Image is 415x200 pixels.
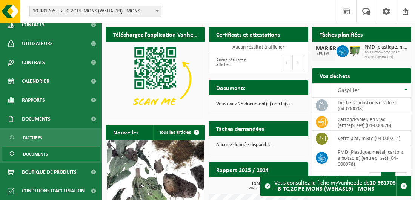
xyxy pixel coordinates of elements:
span: 10-981705 - B-TC.2C PE MONS (W5HA319) - MONS [30,6,161,17]
h2: Téléchargez l’application Vanheede+ dès maintenant ! [106,27,205,41]
span: Rapports [22,91,45,110]
a: Factures [2,130,100,145]
a: Tous les articles [153,125,204,140]
div: 03-09 [316,52,331,57]
strong: 10-981705 - B-TC.2C PE MONS (W5HA319) - MONS [274,180,396,192]
span: Utilisateurs [22,34,53,53]
td: Déchets industriels résiduels (04-000008) [332,98,411,114]
button: Prochain [293,55,304,70]
td: Aucun résultat à afficher [209,42,308,52]
div: 1 à 4 sur 4 résultats [316,171,356,188]
span: 10-981705 - B-TC.2C PE MONS (W5HA319) [364,50,407,60]
span: Gaspiller [338,87,360,93]
img: Téléchargez l’application VHEPlus [106,42,205,116]
h2: Rapport 2025 / 2024 [209,162,276,177]
button: 1 [381,172,396,187]
span: PMD (plastique, métal, cartons de boissons) (entreprises) [364,44,407,50]
p: Aucune donnée disponible. [216,142,300,148]
h2: Tâches demandées [209,121,272,136]
h2: Certificats et attestations [209,27,287,41]
span: Contrats [22,53,45,72]
button: Prochain [396,172,407,187]
p: Vous avez 25 document(s) non lu(s). [216,102,300,107]
a: Documents [2,147,100,161]
span: Documents [23,147,48,161]
button: Précédent [281,55,293,70]
span: Calendrier [22,72,49,91]
div: Aucun résultat à afficher [212,54,255,71]
font: Tonnage [251,181,269,186]
h2: Vos déchets [312,68,357,83]
h2: Tâches planifiées [312,27,370,41]
td: PMD (Plastique, métal, cartons à boissons) (entreprises) (04-000978) [332,147,411,169]
div: MARIER [316,46,331,52]
span: Factures [23,131,42,145]
h2: Nouvelles [106,125,146,139]
div: Vous consultez la fiche myVanheede de [274,176,396,196]
font: Tous les articles [159,130,191,135]
img: WB-1100-HPE-GN-50 [349,44,361,57]
span: Contacts [22,15,45,34]
span: 10-981705 - B-TC.2C PE MONS (W5HA319) - MONS [29,6,161,17]
button: Précédent [369,172,381,187]
span: Boutique de produits [22,163,77,182]
h2: Documents [209,80,253,95]
td: Carton/Papier, en vrac (entreprises) (04-000026) [332,114,411,131]
span: 2025 : 17 585 t [212,186,308,190]
td: Verre plat, mixte (04-000214) [332,131,411,147]
span: Documents [22,110,51,128]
